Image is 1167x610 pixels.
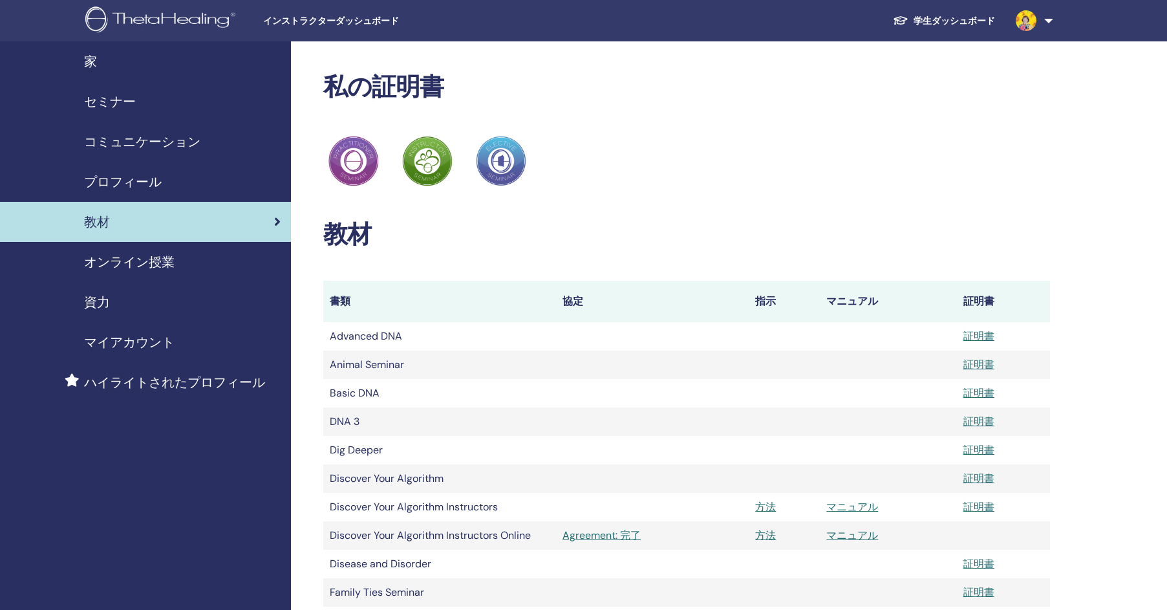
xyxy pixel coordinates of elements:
img: Practitioner [328,136,379,186]
a: 証明書 [963,443,994,457]
td: Dig Deeper [323,436,556,464]
td: Discover Your Algorithm Instructors Online [323,521,556,550]
a: 方法 [755,528,776,542]
td: Disease and Disorder [323,550,556,578]
th: 書類 [323,281,556,322]
th: 証明書 [957,281,1050,322]
td: Discover Your Algorithm [323,464,556,493]
span: 資力 [84,292,110,312]
a: 証明書 [963,500,994,514]
img: graduation-cap-white.svg [893,15,908,26]
h2: 私の証明書 [323,72,1050,102]
td: DNA 3 [323,408,556,436]
a: マニュアル [826,500,878,514]
span: プロフィール [84,172,162,191]
span: オンライン授業 [84,252,175,272]
img: logo.png [85,6,240,36]
span: マイアカウント [84,332,175,352]
img: Practitioner [476,136,526,186]
td: Advanced DNA [323,322,556,351]
span: 家 [84,52,97,71]
span: ハイライトされたプロフィール [84,373,265,392]
a: 証明書 [963,386,994,400]
td: Discover Your Algorithm Instructors [323,493,556,521]
td: Family Ties Seminar [323,578,556,607]
a: 証明書 [963,585,994,599]
span: コミュニケーション [84,132,200,151]
th: 指示 [749,281,820,322]
a: 証明書 [963,472,994,485]
a: 証明書 [963,358,994,371]
span: セミナー [84,92,136,111]
th: 協定 [556,281,749,322]
a: 証明書 [963,329,994,343]
a: Agreement: 完了 [562,528,742,543]
a: 証明書 [963,557,994,571]
a: 方法 [755,500,776,514]
td: Animal Seminar [323,351,556,379]
h2: 教材 [323,220,1050,250]
img: default.jpg [1016,10,1036,31]
img: Practitioner [402,136,453,186]
th: マニュアル [820,281,957,322]
td: Basic DNA [323,379,556,408]
span: インストラクターダッシュボード [263,14,457,28]
a: 証明書 [963,415,994,428]
span: 教材 [84,212,110,232]
a: 学生ダッシュボード [883,9,1005,33]
a: マニュアル [826,528,878,542]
